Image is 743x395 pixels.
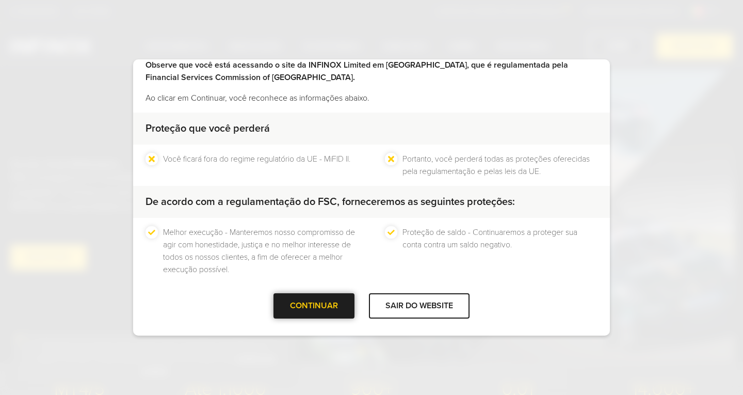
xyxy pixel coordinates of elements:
li: Você ficará fora do regime regulatório da UE - MiFID II. [163,153,350,178]
strong: De acordo com a regulamentação do FSC, forneceremos as seguintes proteções: [146,196,515,208]
strong: Proteção que você perderá [146,122,270,135]
li: Melhor execução - Manteremos nosso compromisso de agir com honestidade, justiça e no melhor inter... [163,226,358,276]
p: Ao clicar em Continuar, você reconhece as informações abaixo. [146,92,597,104]
div: CONTINUAR [273,293,354,319]
div: SAIR DO WEBSITE [369,293,470,319]
li: Portanto, você perderá todas as proteções oferecidas pela regulamentação e pelas leis da UE. [402,153,597,178]
strong: Observe que você está acessando o site da INFINOX Limited em [GEOGRAPHIC_DATA], que é regulamenta... [146,60,568,83]
li: Proteção de saldo - Continuaremos a proteger sua conta contra um saldo negativo. [402,226,597,276]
